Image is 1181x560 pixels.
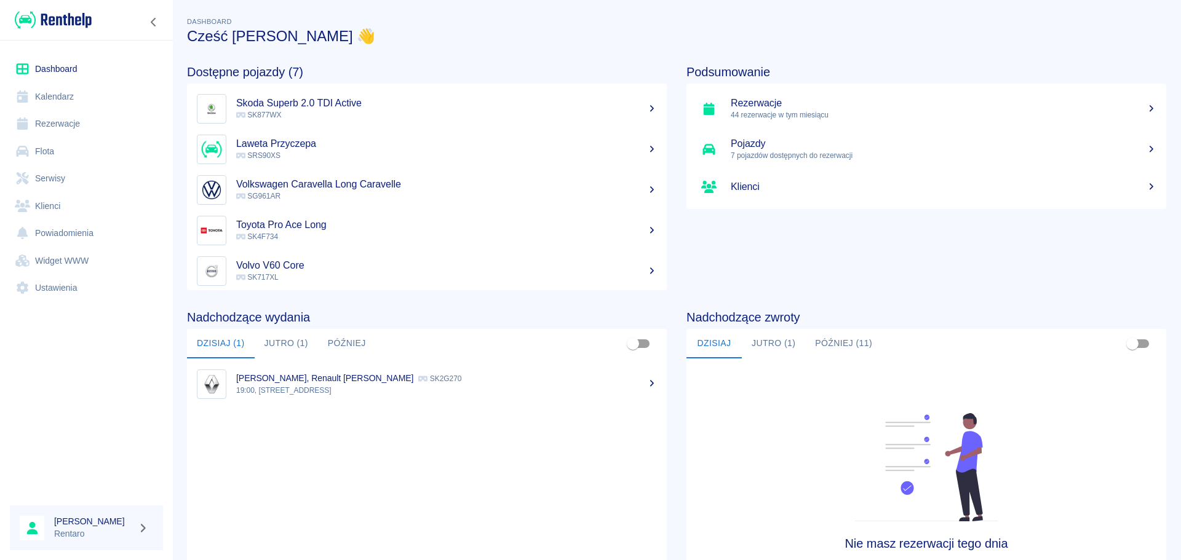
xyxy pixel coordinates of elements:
span: SG961AR [236,192,280,200]
a: ImageLaweta Przyczepa SRS90XS [187,129,667,170]
a: ImageVolkswagen Caravella Long Caravelle SG961AR [187,170,667,210]
h4: Nie masz rezerwacji tego dnia [747,536,1107,551]
button: Później (11) [805,329,882,358]
p: 7 pojazdów dostępnych do rezerwacji [731,150,1156,161]
button: Dzisiaj (1) [187,329,255,358]
span: SK717XL [236,273,279,282]
span: SRS90XS [236,151,280,160]
h3: Cześć [PERSON_NAME] 👋 [187,28,1166,45]
img: Image [200,178,223,202]
p: 44 rezerwacje w tym miesiącu [731,109,1156,120]
h5: Toyota Pro Ace Long [236,219,657,231]
h4: Podsumowanie [686,65,1166,79]
a: ImageVolvo V60 Core SK717XL [187,251,667,291]
a: Widget WWW [10,247,163,275]
h5: Laweta Przyczepa [236,138,657,150]
h5: Skoda Superb 2.0 TDI Active [236,97,657,109]
img: Image [200,373,223,396]
a: ImageToyota Pro Ace Long SK4F734 [187,210,667,251]
p: Rentaro [54,527,133,540]
span: SK877WX [236,111,281,119]
h4: Nadchodzące wydania [187,310,667,325]
button: Zwiń nawigację [145,14,163,30]
p: [PERSON_NAME], Renault [PERSON_NAME] [236,373,413,383]
h5: Volvo V60 Core [236,259,657,272]
a: Image[PERSON_NAME], Renault [PERSON_NAME] SK2G27019:00, [STREET_ADDRESS] [187,363,667,404]
a: Pojazdy7 pojazdów dostępnych do rezerwacji [686,129,1166,170]
a: Klienci [686,170,1166,204]
span: Dashboard [187,18,232,25]
img: Image [200,259,223,283]
button: Jutro (1) [742,329,805,358]
h5: Volkswagen Caravella Long Caravelle [236,178,657,191]
img: Image [200,138,223,161]
h4: Nadchodzące zwroty [686,310,1166,325]
a: Flota [10,138,163,165]
span: Pokaż przypisane tylko do mnie [1121,332,1144,355]
button: Później [318,329,376,358]
a: Renthelp logo [10,10,92,30]
h6: [PERSON_NAME] [54,515,133,527]
a: Kalendarz [10,83,163,111]
a: Ustawienia [10,274,163,302]
button: Dzisiaj [686,329,742,358]
img: Fleet [847,413,1006,521]
a: ImageSkoda Superb 2.0 TDI Active SK877WX [187,89,667,129]
h4: Dostępne pojazdy (7) [187,65,667,79]
p: 19:00, [STREET_ADDRESS] [236,385,657,396]
a: Rezerwacje [10,110,163,138]
h5: Klienci [731,181,1156,193]
span: SK4F734 [236,232,278,241]
a: Powiadomienia [10,219,163,247]
img: Image [200,97,223,120]
a: Serwisy [10,165,163,192]
img: Renthelp logo [15,10,92,30]
h5: Pojazdy [731,138,1156,150]
img: Image [200,219,223,242]
h5: Rezerwacje [731,97,1156,109]
button: Jutro (1) [255,329,318,358]
span: Pokaż przypisane tylko do mnie [621,332,645,355]
a: Rezerwacje44 rezerwacje w tym miesiącu [686,89,1166,129]
a: Dashboard [10,55,163,83]
p: SK2G270 [418,374,461,383]
a: Klienci [10,192,163,220]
